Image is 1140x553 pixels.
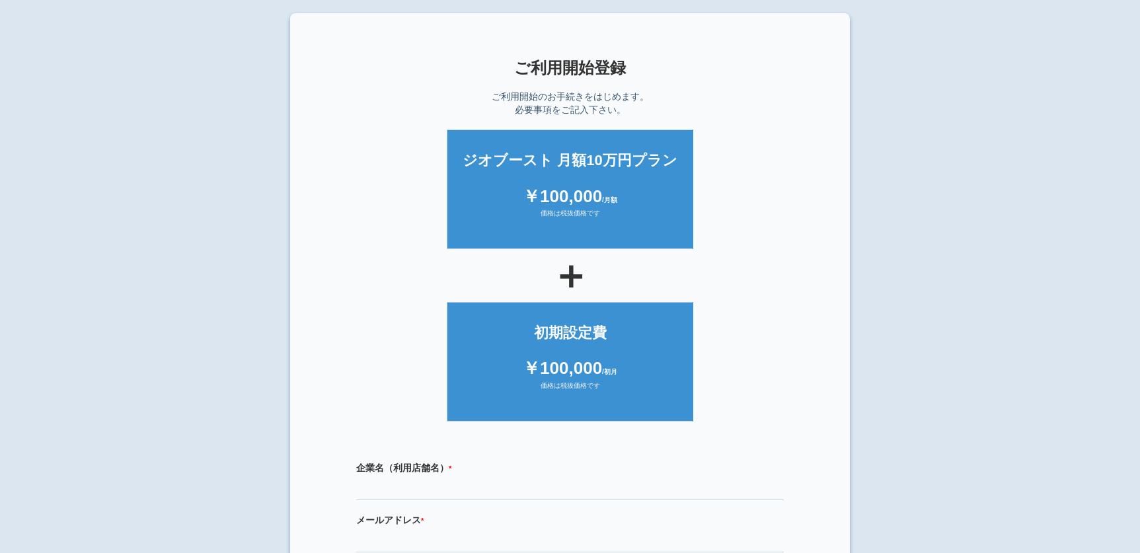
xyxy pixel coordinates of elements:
[492,90,649,116] p: ご利用開始のお手続きをはじめます。 必要事項をご記入下さい。
[323,256,817,295] div: ＋
[323,59,817,77] h1: ご利用開始登録
[461,356,680,381] div: ￥100,000
[461,150,680,170] div: ジオブースト 月額10万円プラン
[461,209,680,229] div: 価格は税抜価格です
[602,368,617,375] span: /初月
[461,184,680,209] div: ￥100,000
[356,461,784,474] label: 企業名（利用店舗名）
[602,196,617,203] span: /月額
[461,381,680,401] div: 価格は税抜価格です
[461,322,680,343] div: 初期設定費
[356,513,784,527] label: メールアドレス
